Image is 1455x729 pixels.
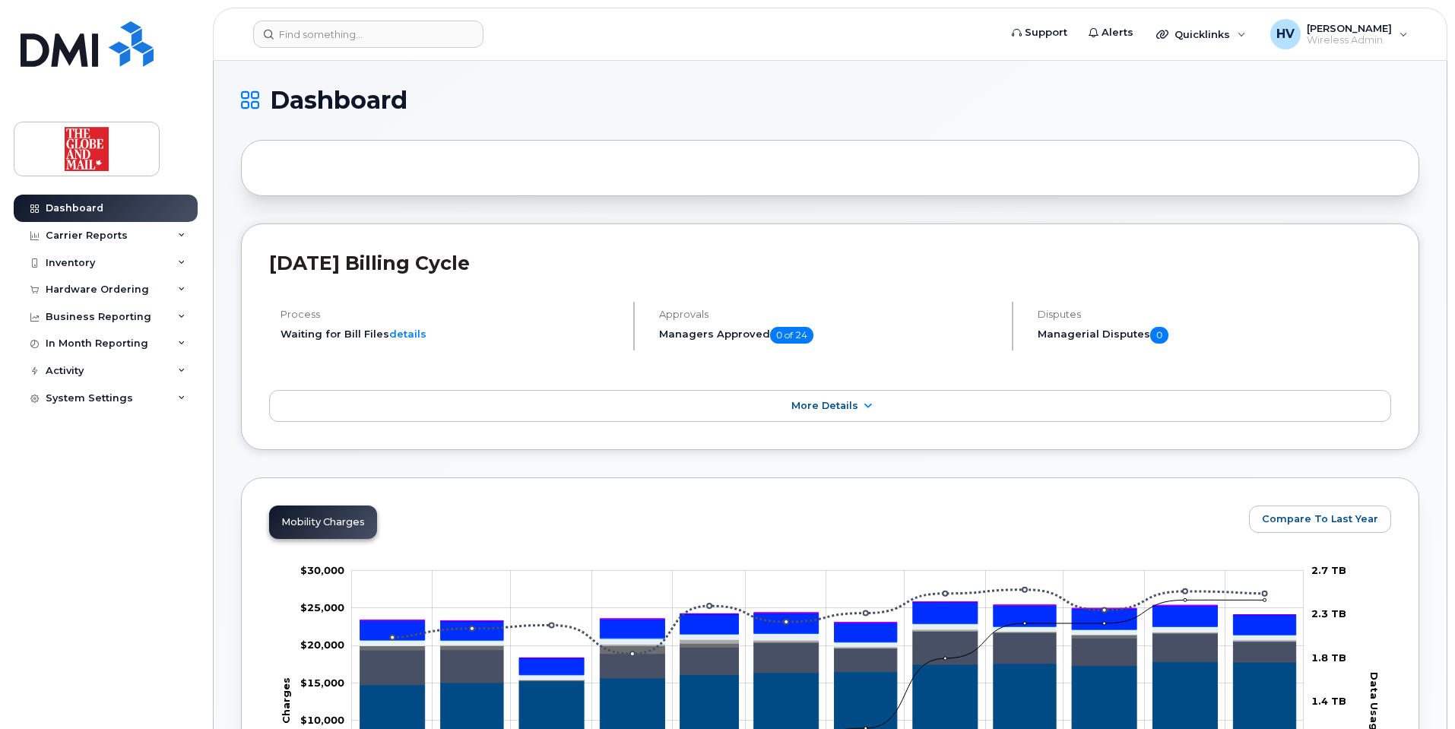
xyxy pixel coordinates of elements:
[659,327,999,344] h5: Managers Approved
[659,309,999,320] h4: Approvals
[1311,607,1346,620] tspan: 2.3 TB
[1249,506,1391,533] button: Compare To Last Year
[360,631,1296,685] g: Roaming
[1038,327,1391,344] h5: Managerial Disputes
[1311,564,1346,576] tspan: 2.7 TB
[1311,651,1346,664] tspan: 1.8 TB
[300,714,344,726] tspan: $10,000
[1150,327,1168,344] span: 0
[300,601,344,613] g: $0
[269,252,1391,274] h2: [DATE] Billing Cycle
[300,677,344,689] g: $0
[770,327,813,344] span: 0 of 24
[281,309,620,320] h4: Process
[1038,309,1391,320] h4: Disputes
[300,677,344,689] tspan: $15,000
[300,601,344,613] tspan: $25,000
[300,639,344,651] g: $0
[300,639,344,651] tspan: $20,000
[791,400,858,411] span: More Details
[281,327,620,341] li: Waiting for Bill Files
[280,677,292,724] tspan: Charges
[389,328,426,340] a: details
[270,89,407,112] span: Dashboard
[300,564,344,576] g: $0
[300,564,344,576] tspan: $30,000
[360,603,1296,675] g: HST
[300,714,344,726] g: $0
[1262,512,1378,526] span: Compare To Last Year
[1311,695,1346,707] tspan: 1.4 TB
